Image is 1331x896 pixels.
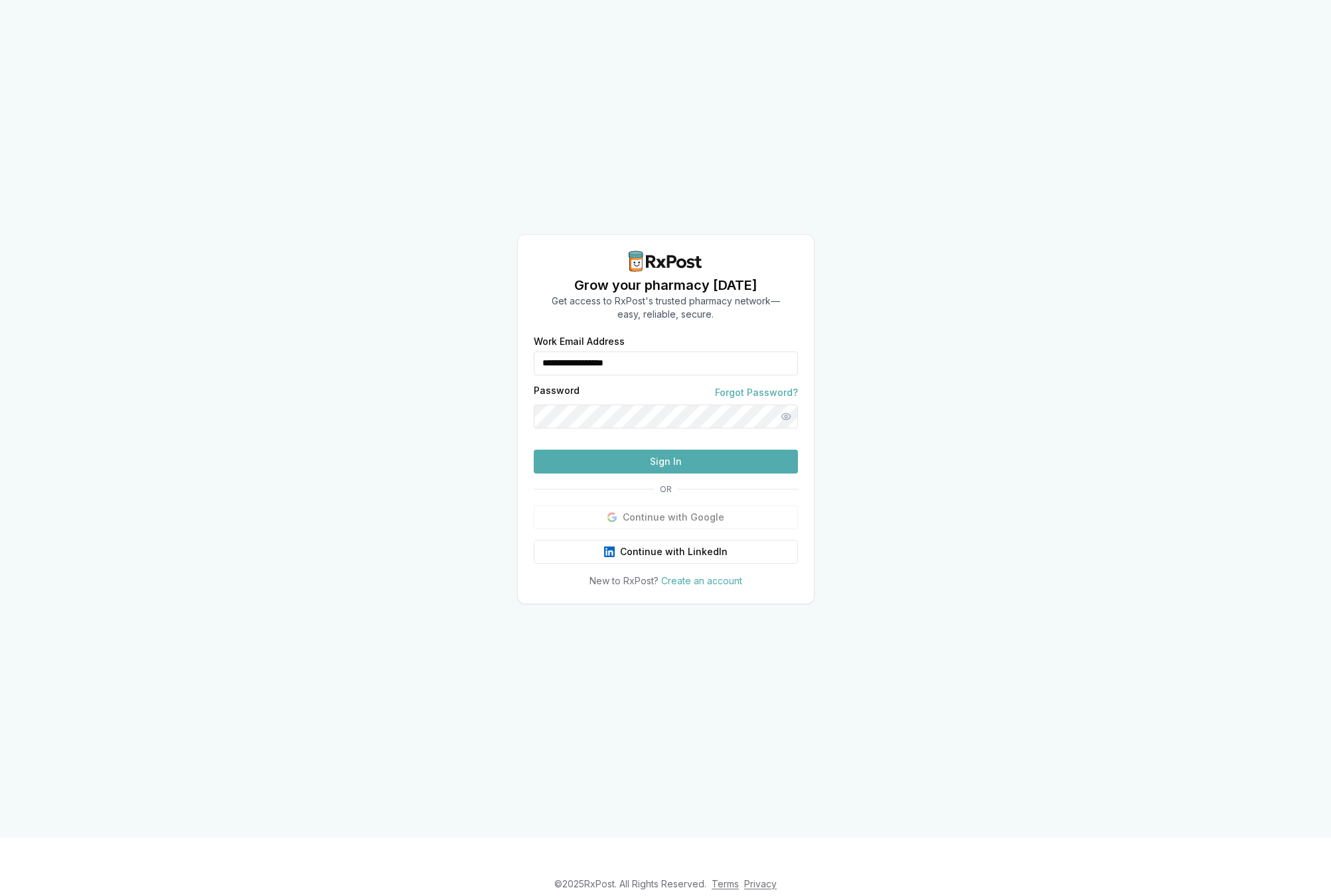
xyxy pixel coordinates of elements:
label: Password [534,386,580,399]
label: Work Email Address [534,337,798,346]
img: LinkedIn [604,546,615,557]
a: Terms [712,878,739,889]
a: Create an account [661,575,742,586]
button: Show password [774,405,798,428]
a: Forgot Password? [715,386,798,399]
button: Continue with LinkedIn [534,540,798,564]
span: OR [655,484,677,495]
span: New to RxPost? [589,575,659,586]
button: Sign In [534,450,798,474]
img: RxPost Logo [623,251,708,272]
a: Privacy [744,878,777,889]
p: Get access to RxPost's trusted pharmacy network— easy, reliable, secure. [552,294,780,321]
h1: Grow your pharmacy [DATE] [552,276,780,294]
